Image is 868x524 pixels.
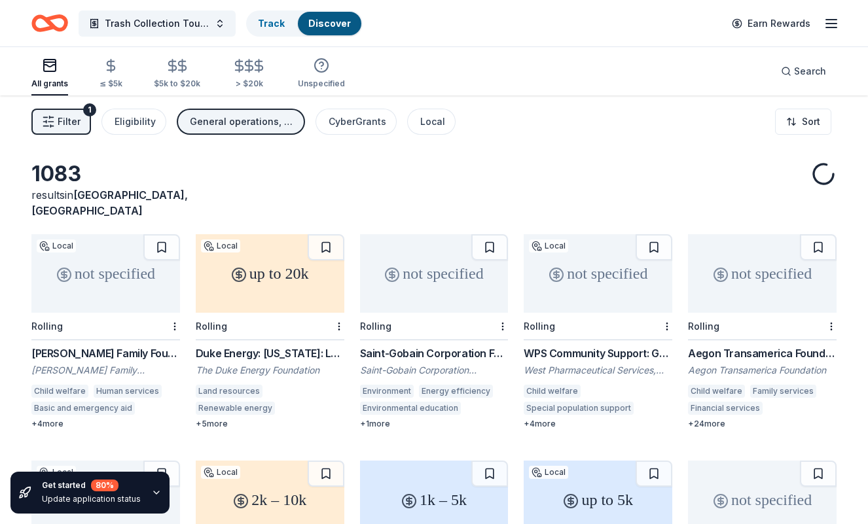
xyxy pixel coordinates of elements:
div: Renewable energy [196,402,275,415]
div: 1083 [31,161,180,187]
button: General operations, Scholarship, Education, Exhibitions, Projects & programming, Training and cap... [177,109,305,135]
div: The Duke Energy Foundation [196,364,344,377]
a: Earn Rewards [724,12,818,35]
div: Rolling [688,321,719,332]
div: West Pharmaceutical Services, Inc. [524,364,672,377]
button: All grants [31,52,68,96]
div: Environmental education [360,402,461,415]
div: All grants [31,79,68,89]
div: Saint-Gobain Corporation Foundation Direct Grants [360,345,509,361]
a: not specifiedLocalRollingWPS Community Support: Grants & SponsorhipsWest Pharmaceutical Services,... [524,234,672,429]
button: Unspecified [298,52,345,96]
a: not specifiedRollingSaint-Gobain Corporation Foundation Direct GrantsSaint-Gobain Corporation Fou... [360,234,509,429]
button: Filter1 [31,109,91,135]
button: ≤ $5k [99,53,122,96]
div: Aegon Transamerica Foundation Grant [688,345,837,361]
div: Saint-Gobain Corporation Foundation [360,364,509,377]
div: Local [37,239,76,253]
div: up to 20k [196,234,344,313]
span: [GEOGRAPHIC_DATA], [GEOGRAPHIC_DATA] [31,188,188,217]
div: Aegon Transamerica Foundation [688,364,837,377]
div: Local [420,114,445,130]
span: Sort [802,114,820,130]
div: > $20k [232,79,266,89]
div: + 1 more [360,419,509,429]
div: results [31,187,180,218]
span: in [31,188,188,217]
div: Rolling [196,321,227,332]
div: Land resources [196,385,262,398]
div: Local [201,239,240,253]
div: Local [529,239,568,253]
span: Search [794,63,826,79]
div: + 4 more [31,419,180,429]
div: General operations, Scholarship, Education, Exhibitions, Projects & programming, Training and cap... [190,114,295,130]
div: + 4 more [524,419,672,429]
div: [PERSON_NAME] Family Foundation Grant [31,345,180,361]
a: Track [258,18,285,29]
div: Eligibility [115,114,156,130]
div: Local [529,466,568,479]
div: not specified [524,234,672,313]
button: Search [770,58,837,84]
div: Child welfare [31,385,88,398]
div: Duke Energy: [US_STATE]: Local Impact Grants [196,345,344,361]
div: not specified [688,234,837,313]
div: + 24 more [688,419,837,429]
div: Human services [94,385,162,398]
div: Unspecified [298,79,345,89]
div: Special population support [524,402,634,415]
div: Family services [750,385,816,398]
div: + 5 more [196,419,344,429]
button: > $20k [232,53,266,96]
div: ≤ $5k [99,79,122,89]
div: 1 [83,103,96,116]
button: TrackDiscover [246,10,363,37]
div: Rolling [360,321,391,332]
button: CyberGrants [316,109,397,135]
span: Filter [58,114,81,130]
div: [PERSON_NAME] Family Foundation of [US_STATE] [31,364,180,377]
button: $5k to $20k [154,53,200,96]
button: Trash Collection Tournament [79,10,236,37]
div: Rolling [31,321,63,332]
div: not specified [360,234,509,313]
div: WPS Community Support: Grants & Sponsorhips [524,345,672,361]
div: Child welfare [524,385,581,398]
span: Trash Collection Tournament [105,16,209,31]
a: up to 20kLocalRollingDuke Energy: [US_STATE]: Local Impact GrantsThe Duke Energy FoundationLand r... [196,234,344,429]
a: Discover [308,18,351,29]
div: $5k to $20k [154,79,200,89]
div: Basic and emergency aid [31,402,135,415]
button: Local [407,109,456,135]
button: Eligibility [101,109,166,135]
div: Child welfare [688,385,745,398]
div: not specified [31,234,180,313]
div: Energy efficiency [419,385,493,398]
button: Sort [775,109,831,135]
div: Financial services [688,402,763,415]
a: Home [31,8,68,39]
div: 80 % [91,480,118,491]
div: Get started [42,480,141,491]
a: not specifiedRollingAegon Transamerica Foundation GrantAegon Transamerica FoundationChild welfare... [688,234,837,429]
div: Update application status [42,494,141,504]
div: Rolling [524,321,555,332]
div: CyberGrants [329,114,386,130]
div: Environment [360,385,414,398]
a: not specifiedLocalRolling[PERSON_NAME] Family Foundation Grant[PERSON_NAME] Family Foundation of ... [31,234,180,429]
